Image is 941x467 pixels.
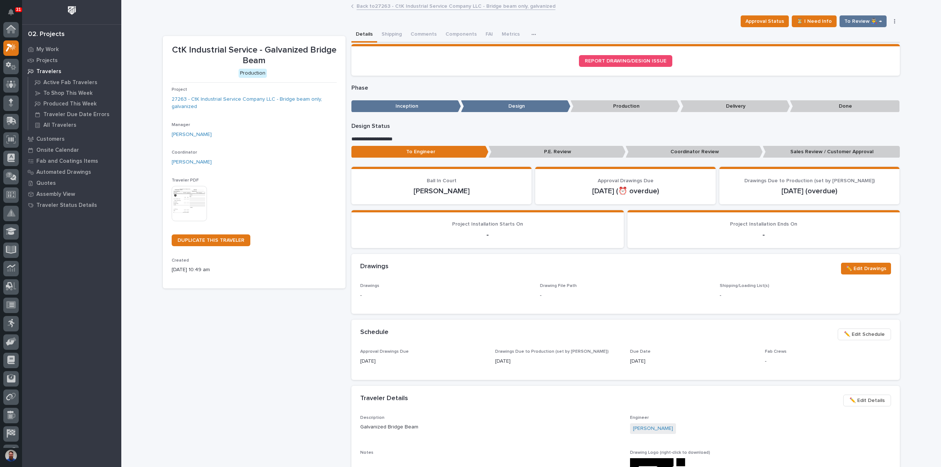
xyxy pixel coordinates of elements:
[585,58,666,64] span: REPORT DRAWING/DESIGN ISSUE
[9,9,19,21] div: Notifications31
[16,7,21,12] p: 31
[22,144,121,155] a: Onsite Calendar
[461,100,570,112] p: Design
[43,90,93,97] p: To Shop This Week
[360,328,389,337] h2: Schedule
[239,69,267,78] div: Production
[360,263,389,271] h2: Drawings
[3,4,19,20] button: Notifications
[351,85,900,91] p: Phase
[843,395,891,406] button: ✏️ Edit Details
[22,44,121,55] a: My Work
[630,358,756,365] p: [DATE]
[172,131,212,139] a: [PERSON_NAME]
[792,15,837,27] button: ⏳ I Need Info
[849,396,885,405] span: ✏️ Edit Details
[36,202,97,209] p: Traveler Status Details
[22,155,121,166] a: Fab and Coatings Items
[763,146,900,158] p: Sales Review / Customer Approval
[452,222,523,227] span: Project Installation Starts On
[765,349,787,354] span: Fab Crews
[838,328,891,340] button: ✏️ Edit Schedule
[844,17,882,26] span: To Review 👨‍🏭 →
[840,15,887,27] button: To Review 👨‍🏭 →
[489,146,626,158] p: P.E. Review
[360,358,486,365] p: [DATE]
[360,423,621,431] p: Galvanized Bridge Beam
[22,55,121,66] a: Projects
[630,349,651,354] span: Due Date
[36,191,75,198] p: Assembly View
[43,101,97,107] p: Produced This Week
[360,395,408,403] h2: Traveler Details
[570,100,680,112] p: Production
[790,100,899,112] p: Done
[544,187,707,195] p: [DATE] (⏰ overdue)
[441,27,481,43] button: Components
[495,358,621,365] p: [DATE]
[841,263,891,274] button: ✏️ Edit Drawings
[360,450,373,455] span: Notes
[172,266,337,274] p: [DATE] 10:49 am
[65,4,79,17] img: Workspace Logo
[579,55,672,67] a: REPORT DRAWING/DESIGN ISSUE
[540,292,541,299] p: -
[497,27,524,43] button: Metrics
[728,187,891,195] p: [DATE] (overdue)
[36,57,58,64] p: Projects
[495,349,609,354] span: Drawings Due to Production (set by [PERSON_NAME])
[22,188,121,200] a: Assembly View
[745,17,784,26] span: Approval Status
[36,136,65,143] p: Customers
[351,27,377,43] button: Details
[357,1,555,10] a: Back to27263 - CtK Industrial Service Company LLC - Bridge beam only, galvanized
[598,178,654,183] span: Approval Drawings Due
[720,284,769,288] span: Shipping/Loading List(s)
[351,100,461,112] p: Inception
[43,79,97,86] p: Active Fab Travelers
[22,200,121,211] a: Traveler Status Details
[43,111,110,118] p: Traveler Due Date Errors
[28,109,121,119] a: Traveler Due Date Errors
[481,27,497,43] button: FAI
[540,284,577,288] span: Drawing File Path
[633,425,673,432] a: [PERSON_NAME]
[22,66,121,77] a: Travelers
[172,158,212,166] a: [PERSON_NAME]
[36,147,79,154] p: Onsite Calendar
[360,187,523,195] p: [PERSON_NAME]
[28,77,121,87] a: Active Fab Travelers
[377,27,406,43] button: Shipping
[28,30,65,39] div: 02. Projects
[360,230,615,239] p: -
[36,158,98,165] p: Fab and Coatings Items
[630,416,649,420] span: Engineer
[172,178,199,183] span: Traveler PDF
[28,98,121,109] a: Produced This Week
[720,292,891,299] p: -
[43,122,76,129] p: All Travelers
[630,450,710,455] span: Drawing Logo (right-click to download)
[765,358,891,365] p: -
[844,330,885,339] span: ✏️ Edit Schedule
[36,180,56,187] p: Quotes
[22,133,121,144] a: Customers
[744,178,875,183] span: Drawings Due to Production (set by [PERSON_NAME])
[797,17,832,26] span: ⏳ I Need Info
[626,146,763,158] p: Coordinator Review
[427,178,457,183] span: Ball In Court
[28,120,121,130] a: All Travelers
[730,222,797,227] span: Project Installation Ends On
[360,284,379,288] span: Drawings
[36,46,59,53] p: My Work
[22,177,121,188] a: Quotes
[28,88,121,98] a: To Shop This Week
[172,87,187,92] span: Project
[172,96,337,111] a: 27263 - CtK Industrial Service Company LLC - Bridge beam only, galvanized
[172,123,190,127] span: Manager
[360,416,384,420] span: Description
[741,15,789,27] button: Approval Status
[351,146,489,158] p: To Engineer
[178,238,244,243] span: DUPLICATE THIS TRAVELER
[360,349,409,354] span: Approval Drawings Due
